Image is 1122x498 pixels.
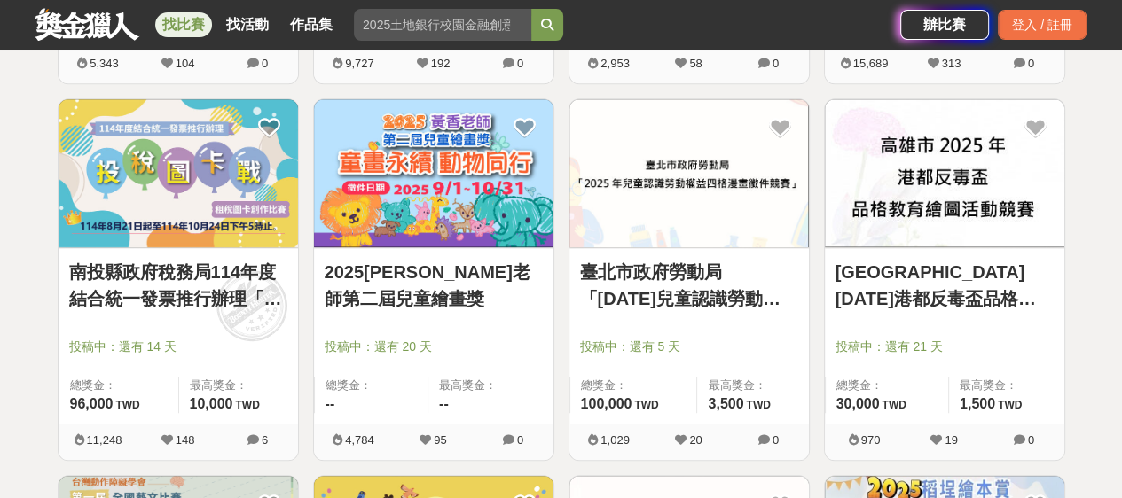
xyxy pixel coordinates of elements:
span: 總獎金： [70,377,168,394]
span: 0 [773,433,779,447]
span: TWD [115,399,139,411]
span: 投稿中：還有 20 天 [325,338,543,356]
span: 313 [942,57,961,70]
span: 投稿中：還有 21 天 [836,338,1054,356]
span: TWD [998,399,1022,411]
span: -- [439,396,449,411]
span: TWD [634,399,658,411]
span: 30,000 [836,396,880,411]
a: 找比賽 [155,12,212,37]
span: 投稿中：還有 5 天 [580,338,798,356]
a: [GEOGRAPHIC_DATA][DATE]港都反毒盃品格教育繪圖活動競賽 [836,259,1054,312]
a: 找活動 [219,12,276,37]
span: 11,248 [87,433,122,447]
span: 10,000 [190,396,233,411]
span: TWD [235,399,259,411]
span: 970 [861,433,881,447]
span: 96,000 [70,396,114,411]
span: TWD [746,399,770,411]
span: 總獎金： [581,377,687,394]
span: 100,000 [581,396,632,411]
span: 總獎金： [326,377,418,394]
span: 58 [689,57,702,70]
div: 登入 / 註冊 [998,10,1087,40]
input: 2025土地銀行校園金融創意挑戰賽：從你出發 開啟智慧金融新頁 [354,9,531,41]
img: Cover Image [59,99,298,247]
span: 104 [176,57,195,70]
a: 作品集 [283,12,340,37]
span: 0 [1028,57,1034,70]
span: 192 [431,57,451,70]
span: 1,029 [600,433,630,447]
span: 最高獎金： [439,377,543,394]
a: 南投縣政府稅務局114年度結合統一發票推行辦理「投稅圖卡戰」租稅圖卡創作比賽 [69,259,287,312]
span: 9,727 [345,57,374,70]
span: 5,343 [90,57,119,70]
a: Cover Image [314,99,553,248]
a: Cover Image [569,99,809,248]
a: 臺北市政府勞動局「[DATE]兒童認識勞動權益四格漫畫徵件競賽」 [580,259,798,312]
span: 4,784 [345,433,374,447]
span: 0 [517,433,523,447]
span: 15,689 [853,57,889,70]
span: 6 [262,433,268,447]
a: Cover Image [59,99,298,248]
span: 148 [176,433,195,447]
img: Cover Image [569,99,809,247]
img: Cover Image [314,99,553,247]
span: 2,953 [600,57,630,70]
span: TWD [882,399,906,411]
img: Cover Image [825,99,1064,247]
span: 3,500 [708,396,743,411]
span: 0 [262,57,268,70]
a: 2025[PERSON_NAME]老師第二屆兒童繪畫獎 [325,259,543,312]
span: 最高獎金： [190,377,287,394]
span: 投稿中：還有 14 天 [69,338,287,356]
span: 0 [773,57,779,70]
a: 辦比賽 [900,10,989,40]
span: 總獎金： [836,377,938,394]
span: 95 [434,433,446,447]
span: 0 [1028,433,1034,447]
span: 0 [517,57,523,70]
a: Cover Image [825,99,1064,248]
span: 最高獎金： [960,377,1054,394]
span: -- [326,396,335,411]
span: 最高獎金： [708,377,797,394]
span: 20 [689,433,702,447]
span: 19 [945,433,957,447]
span: 1,500 [960,396,995,411]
